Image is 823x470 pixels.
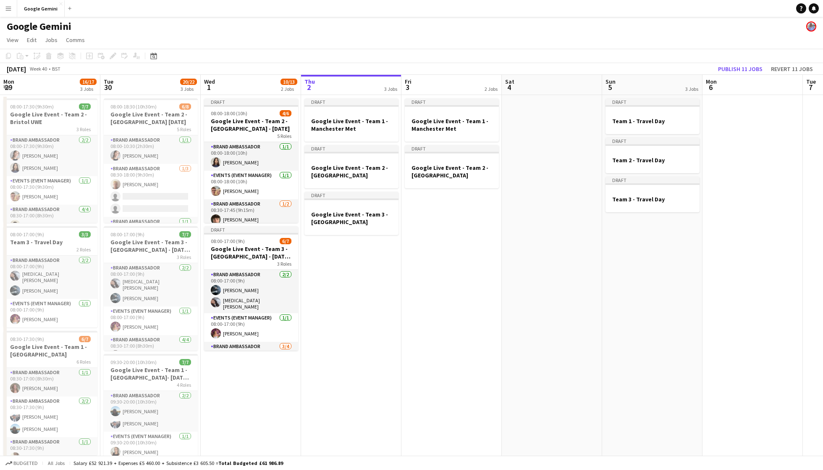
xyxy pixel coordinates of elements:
[10,336,44,342] span: 08:30-17:30 (9h)
[405,98,499,142] app-job-card: DraftGoogle Live Event - Team 1 - Manchester Met
[104,391,198,432] app-card-role: Brand Ambassador2/209:30-20:00 (10h30m)[PERSON_NAME][PERSON_NAME]
[605,78,616,85] span: Sun
[80,86,96,92] div: 3 Jobs
[80,79,97,85] span: 16/17
[405,145,499,152] div: Draft
[384,86,397,92] div: 3 Jobs
[2,82,14,92] span: 29
[304,78,315,85] span: Thu
[405,145,499,188] div: DraftGoogle Live Event - Team 2 - [GEOGRAPHIC_DATA]
[405,98,499,105] div: Draft
[27,36,37,44] span: Edit
[79,231,91,238] span: 3/3
[405,117,499,132] h3: Google Live Event - Team 1 - Manchester Met
[79,103,91,110] span: 7/7
[7,20,71,33] h1: Google Gemini
[110,231,144,238] span: 08:00-17:00 (9h)
[7,65,26,73] div: [DATE]
[204,171,298,199] app-card-role: Events (Event Manager)1/108:00-18:00 (10h)[PERSON_NAME]
[404,82,411,92] span: 3
[3,78,14,85] span: Mon
[405,78,411,85] span: Fri
[204,226,298,233] div: Draft
[3,226,97,327] app-job-card: 08:00-17:00 (9h)3/3Team 3 - Travel Day2 RolesBrand Ambassador2/208:00-17:00 (9h)[MEDICAL_DATA][PE...
[304,145,398,152] div: Draft
[605,177,700,212] app-job-card: DraftTeam 3 - Travel Day
[104,226,198,351] div: 08:00-17:00 (9h)7/7Google Live Event - Team 3 - [GEOGRAPHIC_DATA] - [DATE] 1st3 RolesBrand Ambass...
[204,245,298,260] h3: Google Live Event - Team 3 - [GEOGRAPHIC_DATA] - [DATE] 30th
[179,359,191,365] span: 7/7
[706,78,717,85] span: Mon
[179,231,191,238] span: 7/7
[304,192,398,198] div: Draft
[52,66,60,72] div: BST
[177,254,191,260] span: 3 Roles
[805,82,816,92] span: 7
[24,34,40,45] a: Edit
[104,238,198,253] h3: Google Live Event - Team 3 - [GEOGRAPHIC_DATA] - [DATE] 1st
[3,331,97,455] div: 08:30-17:30 (9h)6/7Google Live Event - Team 1 - [GEOGRAPHIC_DATA]6 RolesBrand Ambassador1/108:30-...
[4,459,39,468] button: Budgeted
[405,164,499,179] h3: Google Live Event - Team 2 - [GEOGRAPHIC_DATA]
[204,98,298,105] div: Draft
[66,36,85,44] span: Comms
[46,460,66,466] span: All jobs
[3,437,97,466] app-card-role: Brand Ambassador1/108:30-17:30 (9h)[PERSON_NAME]
[211,238,245,244] span: 08:00-17:00 (9h)
[42,34,61,45] a: Jobs
[73,460,283,466] div: Salary £52 921.39 + Expenses £5 460.00 + Subsistence £3 605.50 =
[13,460,38,466] span: Budgeted
[304,192,398,235] app-job-card: DraftGoogle Live Event - Team 3 - [GEOGRAPHIC_DATA]
[304,98,398,142] div: DraftGoogle Live Event - Team 1 - Manchester Met
[3,343,97,358] h3: Google Live Event - Team 1 - [GEOGRAPHIC_DATA]
[768,63,816,74] button: Revert 11 jobs
[3,135,97,176] app-card-role: Brand Ambassador2/208:00-17:30 (9h30m)[PERSON_NAME][PERSON_NAME]
[280,110,291,116] span: 4/6
[204,98,298,223] app-job-card: Draft08:00-18:00 (10h)4/6Google Live Event - Team 2 - [GEOGRAPHIC_DATA] - [DATE]5 RolesBrand Amba...
[104,98,198,223] div: 08:00-18:30 (10h30m)6/8Google Live Event - Team 2 - [GEOGRAPHIC_DATA] [DATE]5 RolesBrand Ambassad...
[277,261,291,267] span: 3 Roles
[110,359,157,365] span: 09:30-20:00 (10h30m)
[110,103,157,110] span: 08:00-18:30 (10h30m)
[177,382,191,388] span: 4 Roles
[277,133,291,139] span: 5 Roles
[715,63,766,74] button: Publish 11 jobs
[177,126,191,132] span: 5 Roles
[104,263,198,306] app-card-role: Brand Ambassador2/208:00-17:00 (9h)[MEDICAL_DATA][PERSON_NAME][PERSON_NAME]
[3,111,97,126] h3: Google Live Event - Team 2 - Bristol UWE
[204,142,298,171] app-card-role: Brand Ambassador1/108:00-18:00 (10h)[PERSON_NAME]
[280,79,297,85] span: 10/13
[3,368,97,396] app-card-role: Brand Ambassador1/108:30-17:00 (8h30m)[PERSON_NAME]
[3,396,97,437] app-card-role: Brand Ambassador2/208:30-17:30 (9h)[PERSON_NAME][PERSON_NAME]
[179,103,191,110] span: 6/8
[304,211,398,226] h3: Google Live Event - Team 3 - [GEOGRAPHIC_DATA]
[17,0,65,17] button: Google Gemini
[304,145,398,188] div: DraftGoogle Live Event - Team 2 - [GEOGRAPHIC_DATA]
[604,82,616,92] span: 5
[204,270,298,313] app-card-role: Brand Ambassador2/208:00-17:00 (9h)[PERSON_NAME][MEDICAL_DATA][PERSON_NAME]
[104,78,113,85] span: Tue
[204,342,298,407] app-card-role: Brand Ambassador3/408:30-17:00 (8h30m)
[3,205,97,270] app-card-role: Brand Ambassador4/408:30-17:00 (8h30m)[PERSON_NAME]
[3,34,22,45] a: View
[104,432,198,460] app-card-role: Events (Event Manager)1/109:30-20:00 (10h30m)[PERSON_NAME]
[211,110,247,116] span: 08:00-18:00 (10h)
[605,177,700,183] div: Draft
[204,226,298,351] div: Draft08:00-17:00 (9h)6/7Google Live Event - Team 3 - [GEOGRAPHIC_DATA] - [DATE] 30th3 RolesBrand ...
[685,86,698,92] div: 3 Jobs
[3,299,97,327] app-card-role: Events (Event Manager)1/108:00-17:00 (9h)[PERSON_NAME]
[605,137,700,144] div: Draft
[3,176,97,205] app-card-role: Events (Event Manager)1/108:00-17:30 (9h30m)[PERSON_NAME]
[102,82,113,92] span: 30
[705,82,717,92] span: 6
[63,34,88,45] a: Comms
[281,86,297,92] div: 2 Jobs
[605,98,700,134] app-job-card: DraftTeam 1 - Travel Day
[181,86,197,92] div: 3 Jobs
[505,78,514,85] span: Sat
[203,82,215,92] span: 1
[504,82,514,92] span: 4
